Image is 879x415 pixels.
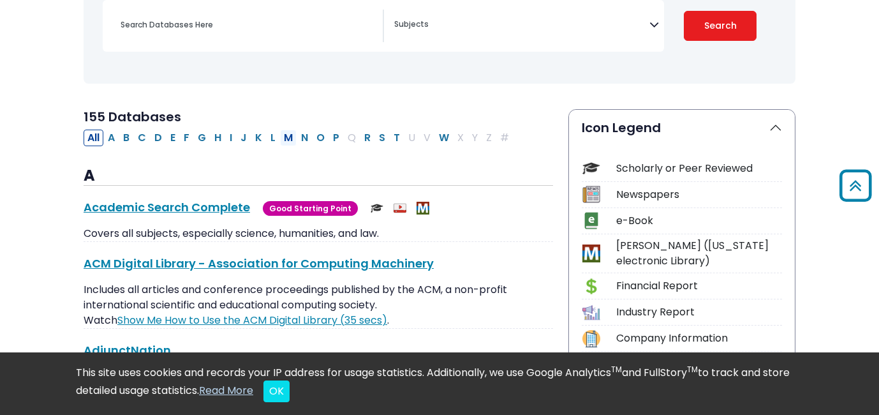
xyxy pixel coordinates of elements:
button: Icon Legend [569,110,795,146]
div: Industry Report [616,305,782,320]
div: This site uses cookies and records your IP address for usage statistics. Additionally, we use Goo... [76,365,803,402]
img: MeL (Michigan electronic Library) [417,202,429,215]
a: Link opens in new window [117,313,387,328]
img: Icon Scholarly or Peer Reviewed [582,160,600,177]
div: Financial Report [616,278,782,294]
img: Icon Industry Report [582,304,600,321]
img: Icon Company Information [582,330,600,347]
sup: TM [611,364,622,375]
div: Alpha-list to filter by first letter of database name [84,130,514,144]
img: Icon Financial Report [582,278,600,295]
button: Filter Results F [180,130,193,146]
div: Company Information [616,331,782,346]
a: ACM Digital Library - Association for Computing Machinery [84,255,434,271]
button: Close [263,381,290,402]
a: Back to Top [835,176,876,197]
button: Filter Results B [119,130,133,146]
a: AdjunctNation [84,342,171,358]
button: Filter Results P [329,130,343,146]
button: Filter Results W [435,130,453,146]
img: Icon e-Book [582,212,600,229]
button: Filter Results N [297,130,312,146]
button: Submit for Search Results [684,11,757,41]
button: Filter Results C [134,130,150,146]
img: Icon Newspapers [582,186,600,203]
div: e-Book [616,213,782,229]
button: Filter Results I [226,130,236,146]
a: Academic Search Complete [84,199,250,215]
img: Icon MeL (Michigan electronic Library) [582,245,600,262]
div: Scholarly or Peer Reviewed [616,161,782,176]
img: Scholarly or Peer Reviewed [371,202,383,215]
textarea: Search [394,20,649,31]
p: Includes all articles and conference proceedings published by the ACM, a non-profit international... [84,282,553,328]
span: Good Starting Point [263,201,358,216]
div: Newspapers [616,187,782,202]
h3: A [84,167,553,186]
button: All [84,130,103,146]
img: Audio & Video [394,202,406,215]
button: Filter Results E [166,130,179,146]
input: Search database by title or keyword [113,15,383,34]
button: Filter Results K [251,130,266,146]
button: Filter Results M [280,130,297,146]
p: Covers all subjects, especially science, humanities, and law. [84,226,553,241]
span: 155 Databases [84,108,181,126]
button: Filter Results S [375,130,389,146]
div: [PERSON_NAME] ([US_STATE] electronic Library) [616,238,782,269]
a: Read More [199,383,253,398]
button: Filter Results H [211,130,225,146]
button: Filter Results D [151,130,166,146]
button: Filter Results O [313,130,329,146]
button: Filter Results G [194,130,210,146]
button: Filter Results L [267,130,279,146]
button: Filter Results A [104,130,119,146]
sup: TM [687,364,698,375]
button: Filter Results J [237,130,251,146]
button: Filter Results R [360,130,374,146]
button: Filter Results T [390,130,404,146]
